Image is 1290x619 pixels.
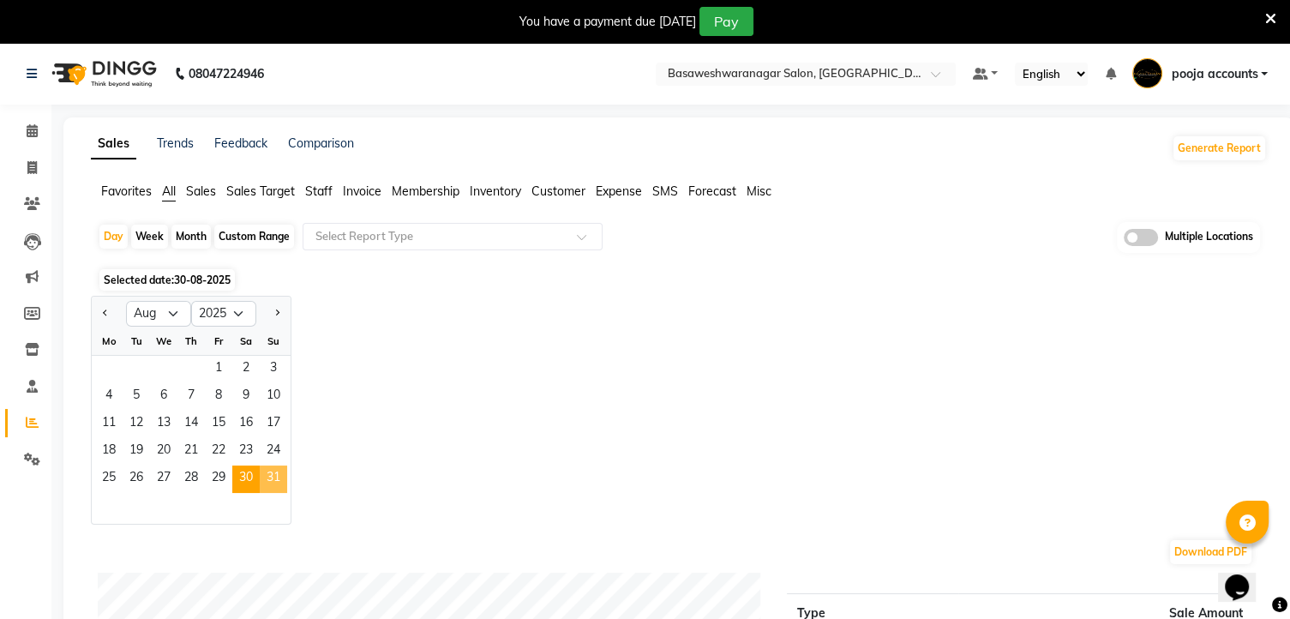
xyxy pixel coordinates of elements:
[101,183,152,199] span: Favorites
[1171,65,1257,83] span: pooja accounts
[123,466,150,493] div: Tuesday, August 26, 2025
[177,411,205,438] div: Thursday, August 14, 2025
[123,466,150,493] span: 26
[174,273,231,286] span: 30-08-2025
[150,438,177,466] span: 20
[95,383,123,411] div: Monday, August 4, 2025
[205,383,232,411] div: Friday, August 8, 2025
[232,383,260,411] div: Saturday, August 9, 2025
[226,183,295,199] span: Sales Target
[177,411,205,438] span: 14
[232,411,260,438] div: Saturday, August 16, 2025
[150,328,177,355] div: We
[123,438,150,466] span: 19
[95,328,123,355] div: Mo
[177,383,205,411] div: Thursday, August 7, 2025
[123,411,150,438] div: Tuesday, August 12, 2025
[205,438,232,466] span: 22
[260,356,287,383] div: Sunday, August 3, 2025
[123,438,150,466] div: Tuesday, August 19, 2025
[343,183,381,199] span: Invoice
[232,466,260,493] span: 30
[95,438,123,466] span: 18
[232,328,260,355] div: Sa
[1218,550,1273,602] iframe: chat widget
[177,438,205,466] span: 21
[150,383,177,411] div: Wednesday, August 6, 2025
[44,50,161,98] img: logo
[99,225,128,249] div: Day
[270,300,284,328] button: Next month
[95,411,123,438] span: 11
[260,466,287,493] div: Sunday, August 31, 2025
[260,411,287,438] div: Sunday, August 17, 2025
[232,356,260,383] div: Saturday, August 2, 2025
[95,438,123,466] div: Monday, August 18, 2025
[131,225,168,249] div: Week
[519,13,696,31] div: You have a payment due [DATE]
[150,411,177,438] div: Wednesday, August 13, 2025
[205,411,232,438] span: 15
[191,301,256,327] select: Select year
[688,183,736,199] span: Forecast
[177,466,205,493] span: 28
[205,356,232,383] div: Friday, August 1, 2025
[260,383,287,411] div: Sunday, August 10, 2025
[232,411,260,438] span: 16
[288,135,354,151] a: Comparison
[186,183,216,199] span: Sales
[177,383,205,411] span: 7
[91,129,136,159] a: Sales
[150,411,177,438] span: 13
[150,466,177,493] span: 27
[747,183,771,199] span: Misc
[260,411,287,438] span: 17
[205,466,232,493] span: 29
[232,438,260,466] span: 23
[157,135,194,151] a: Trends
[205,466,232,493] div: Friday, August 29, 2025
[232,383,260,411] span: 9
[1170,540,1251,564] button: Download PDF
[150,466,177,493] div: Wednesday, August 27, 2025
[162,183,176,199] span: All
[177,466,205,493] div: Thursday, August 28, 2025
[652,183,678,199] span: SMS
[260,383,287,411] span: 10
[260,438,287,466] div: Sunday, August 24, 2025
[1165,229,1253,246] span: Multiple Locations
[232,466,260,493] div: Saturday, August 30, 2025
[205,411,232,438] div: Friday, August 15, 2025
[214,135,267,151] a: Feedback
[99,300,112,328] button: Previous month
[205,328,232,355] div: Fr
[699,7,753,36] button: Pay
[95,411,123,438] div: Monday, August 11, 2025
[531,183,585,199] span: Customer
[596,183,642,199] span: Expense
[123,328,150,355] div: Tu
[95,466,123,493] div: Monday, August 25, 2025
[150,383,177,411] span: 6
[205,356,232,383] span: 1
[1132,58,1162,88] img: pooja accounts
[126,301,191,327] select: Select month
[171,225,211,249] div: Month
[232,356,260,383] span: 2
[95,466,123,493] span: 25
[260,356,287,383] span: 3
[392,183,459,199] span: Membership
[189,50,264,98] b: 08047224946
[260,328,287,355] div: Su
[177,328,205,355] div: Th
[1173,136,1265,160] button: Generate Report
[99,269,235,291] span: Selected date:
[260,466,287,493] span: 31
[150,438,177,466] div: Wednesday, August 20, 2025
[123,411,150,438] span: 12
[95,383,123,411] span: 4
[177,438,205,466] div: Thursday, August 21, 2025
[470,183,521,199] span: Inventory
[260,438,287,466] span: 24
[205,383,232,411] span: 8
